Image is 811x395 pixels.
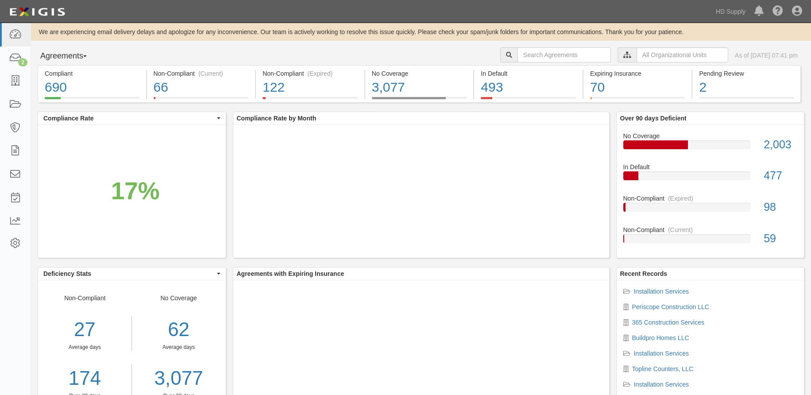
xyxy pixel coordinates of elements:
[757,137,804,153] div: 2,003
[668,225,693,234] div: (Current)
[372,78,467,97] div: 3,077
[139,364,219,392] a: 3,077
[623,194,798,225] a: Non-Compliant(Expired)98
[481,69,576,78] div: In Default
[38,97,146,104] a: Compliant690
[590,78,685,97] div: 70
[772,6,783,17] i: Help Center - Complianz
[154,69,249,78] div: Non-Compliant (Current)
[668,194,693,203] div: (Expired)
[699,69,794,78] div: Pending Review
[154,78,249,97] div: 66
[365,97,474,104] a: No Coverage3,077
[263,69,358,78] div: Non-Compliant (Expired)
[147,97,255,104] a: Non-Compliant(Current)66
[590,69,685,78] div: Expiring Insurance
[43,269,215,278] span: Deficiency Stats
[617,132,804,140] div: No Coverage
[237,270,344,277] b: Agreements with Expiring Insurance
[711,3,750,20] a: HD Supply
[632,365,694,372] a: Topline Counters, LLC
[617,163,804,171] div: In Default
[632,303,709,310] a: Periscope Construction LLC
[38,267,226,280] button: Deficiency Stats
[38,316,131,344] div: 27
[38,112,226,124] button: Compliance Rate
[38,47,104,65] button: Agreements
[617,194,804,203] div: Non-Compliant
[735,51,798,60] div: As of [DATE] 07:41 pm
[45,69,139,78] div: Compliant
[699,78,794,97] div: 2
[757,168,804,184] div: 477
[139,344,219,351] div: Average days
[517,47,611,62] input: Search Agreements
[237,115,317,122] b: Compliance Rate by Month
[757,199,804,215] div: 98
[634,288,689,295] a: Installation Services
[38,344,131,351] div: Average days
[38,364,131,392] a: 174
[632,319,704,326] a: 365 Construction Services
[632,334,689,341] a: Buildpro Homes LLC
[617,225,804,234] div: Non-Compliant
[620,115,687,122] b: Over 90 days Deficient
[623,225,798,250] a: Non-Compliant(Current)59
[198,69,223,78] div: (Current)
[692,97,801,104] a: Pending Review2
[634,350,689,357] a: Installation Services
[308,69,333,78] div: (Expired)
[7,4,68,20] img: logo-5460c22ac91f19d4615b14bd174203de0afe785f0fc80cf4dbbc73dc1793850b.png
[18,58,27,66] div: 2
[31,27,811,36] div: We are experiencing email delivery delays and apologize for any inconvenience. Our team is active...
[481,78,576,97] div: 493
[43,114,215,123] span: Compliance Rate
[623,132,798,163] a: No Coverage2,003
[263,78,358,97] div: 122
[623,163,798,194] a: In Default477
[111,173,160,208] div: 17%
[139,316,219,344] div: 62
[256,97,364,104] a: Non-Compliant(Expired)122
[620,270,668,277] b: Recent Records
[757,231,804,247] div: 59
[583,97,692,104] a: Expiring Insurance70
[637,47,728,62] input: All Organizational Units
[372,69,467,78] div: No Coverage
[634,381,689,388] a: Installation Services
[45,78,139,97] div: 690
[474,97,583,104] a: In Default493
